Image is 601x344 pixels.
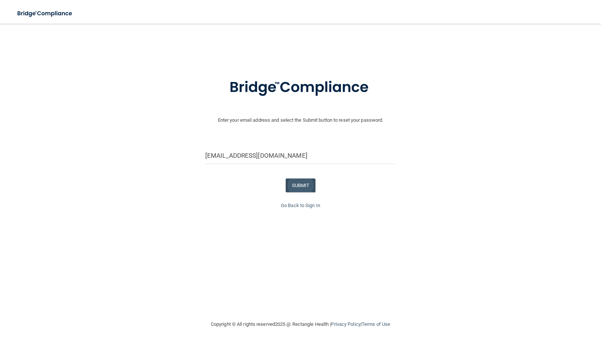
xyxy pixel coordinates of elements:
img: bridge_compliance_login_screen.278c3ca4.svg [11,6,79,21]
a: Go Back to Sign In [281,203,320,208]
button: SUBMIT [286,178,316,192]
iframe: Drift Widget Chat Controller [473,291,592,321]
div: Copyright © All rights reserved 2025 @ Rectangle Health | | [165,312,436,336]
img: bridge_compliance_login_screen.278c3ca4.svg [214,68,387,107]
a: Privacy Policy [331,321,360,327]
a: Terms of Use [362,321,390,327]
input: Email [205,147,396,164]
